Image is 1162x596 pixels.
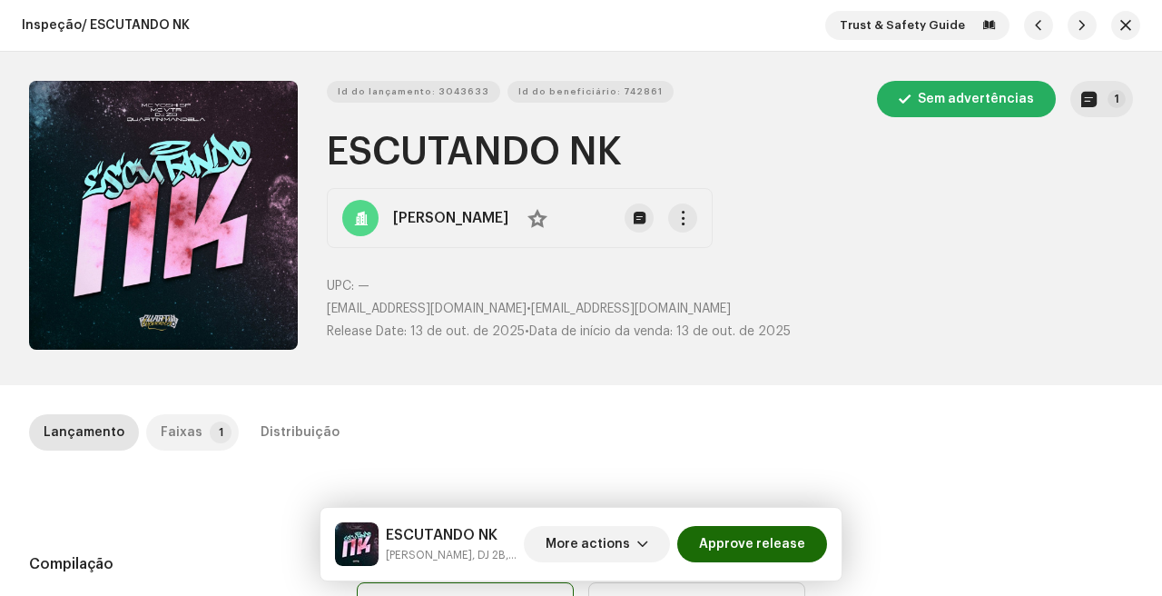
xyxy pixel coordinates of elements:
[518,74,663,110] span: Id do beneficiário: 742861
[261,414,340,451] div: Distribuição
[531,303,731,315] span: [EMAIL_ADDRESS][DOMAIN_NAME]
[327,81,500,103] button: Id do lançamento: 3043633
[335,522,379,566] img: f76f895c-3bdc-4baf-b554-e9dfd946aed5
[386,546,517,564] small: ESCUTANDO NK
[410,325,525,338] span: 13 de out. de 2025
[327,325,529,338] span: •
[393,207,508,229] strong: [PERSON_NAME]
[546,526,630,562] span: More actions
[327,300,1133,319] p: •
[358,280,369,293] span: —
[29,553,328,575] h5: Compilação
[327,280,354,293] span: UPC:
[386,524,517,546] h5: ESCUTANDO NK
[507,81,674,103] button: Id do beneficiário: 742861
[529,325,673,338] span: Data de início da venda:
[676,325,791,338] span: 13 de out. de 2025
[327,303,527,315] span: [EMAIL_ADDRESS][DOMAIN_NAME]
[338,74,489,110] span: Id do lançamento: 3043633
[524,526,670,562] button: More actions
[327,132,1133,174] h1: ESCUTANDO NK
[677,526,827,562] button: Approve release
[327,325,407,338] span: Release Date:
[1070,81,1133,117] button: 1
[1108,90,1126,108] p-badge: 1
[699,526,805,562] span: Approve release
